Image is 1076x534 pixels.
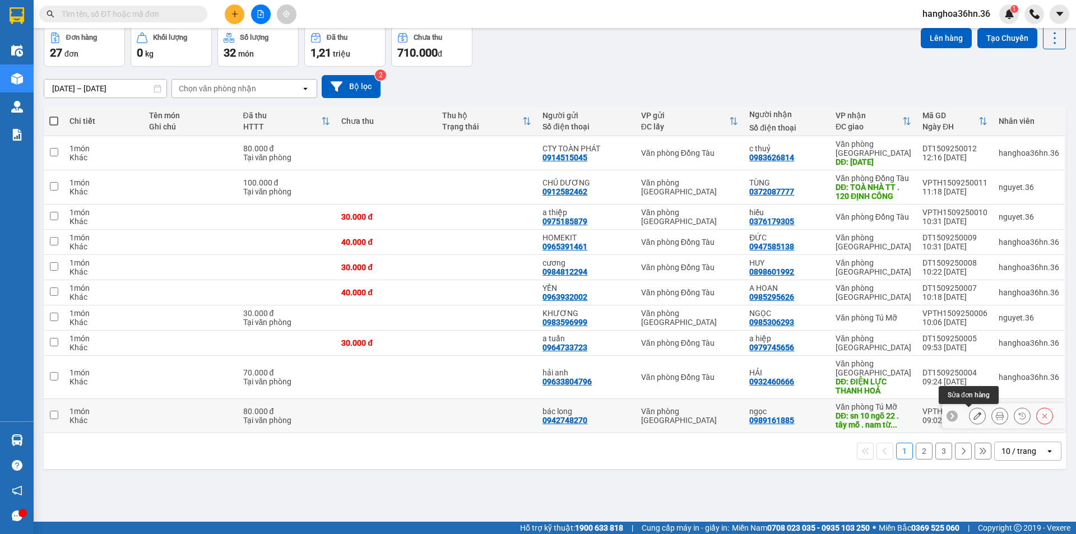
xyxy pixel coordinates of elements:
[999,373,1059,382] div: hanghoa36hn.36
[11,45,23,57] img: warehouse-icon
[917,106,993,136] th: Toggle SortBy
[243,309,331,318] div: 30.000 đ
[542,377,592,386] div: 09633804796
[243,178,331,187] div: 100.000 đ
[922,284,987,292] div: DT1509250007
[922,187,987,196] div: 11:18 [DATE]
[50,46,62,59] span: 27
[836,111,902,120] div: VP nhận
[641,373,738,382] div: Văn phòng Đồng Tàu
[277,4,296,24] button: aim
[10,7,24,24] img: logo-vxr
[935,443,952,459] button: 3
[69,407,138,416] div: 1 món
[922,407,987,416] div: VPTH1509250003
[939,386,999,404] div: Sửa đơn hàng
[137,46,143,59] span: 0
[749,110,824,119] div: Người nhận
[836,284,911,301] div: Văn phòng [GEOGRAPHIC_DATA]
[1045,447,1054,456] svg: open
[47,10,54,18] span: search
[542,284,630,292] div: YẾN
[836,212,911,221] div: Văn phòng Đồng Tàu
[922,343,987,352] div: 09:53 [DATE]
[542,122,630,131] div: Số điện thoại
[542,178,630,187] div: CHÚ DƯƠNG
[542,187,587,196] div: 0912582462
[1029,9,1040,19] img: phone-icon
[341,117,431,126] div: Chưa thu
[749,334,824,343] div: a hiệp
[922,217,987,226] div: 10:31 [DATE]
[12,485,22,496] span: notification
[641,148,738,157] div: Văn phòng Đồng Tàu
[145,49,154,58] span: kg
[836,411,911,429] div: DĐ: sn 10 ngõ 22 . tây mỗ . nam từ liêm
[69,334,138,343] div: 1 món
[62,69,254,83] li: Hotline: 1900888999
[301,84,310,93] svg: open
[238,106,336,136] th: Toggle SortBy
[69,292,138,301] div: Khác
[999,212,1059,221] div: nguyet.36
[341,212,431,221] div: 30.000 đ
[542,217,587,226] div: 0975185879
[304,26,386,67] button: Đã thu1,21 triệu
[922,242,987,251] div: 10:31 [DATE]
[749,123,824,132] div: Số điện thoại
[767,523,870,532] strong: 0708 023 035 - 0935 103 250
[62,27,254,69] li: 01A03 [GEOGRAPHIC_DATA], [GEOGRAPHIC_DATA] ( bên cạnh cây xăng bến xe phía Bắc cũ)
[922,144,987,153] div: DT1509250012
[922,178,987,187] div: VPTH1509250011
[397,46,438,59] span: 710.000
[327,34,347,41] div: Đã thu
[257,10,265,18] span: file-add
[251,4,271,24] button: file-add
[999,148,1059,157] div: hanghoa36hn.36
[749,144,824,153] div: c thuỷ
[749,242,794,251] div: 0947585138
[1010,5,1018,13] sup: 1
[836,122,902,131] div: ĐC giao
[641,288,738,297] div: Văn phòng Đồng Tàu
[341,263,431,272] div: 30.000 đ
[243,368,331,377] div: 70.000 đ
[749,416,794,425] div: 0989161885
[922,334,987,343] div: DT1509250005
[69,284,138,292] div: 1 món
[732,522,870,534] span: Miền Nam
[542,267,587,276] div: 0984812294
[922,309,987,318] div: VPTH1509250006
[749,217,794,226] div: 0376179305
[922,377,987,386] div: 09:24 [DATE]
[641,178,738,196] div: Văn phòng [GEOGRAPHIC_DATA]
[836,313,911,322] div: Văn phòng Tú Mỡ
[641,263,738,272] div: Văn phòng Đồng Tàu
[968,522,970,534] span: |
[911,523,959,532] strong: 0369 525 060
[520,522,623,534] span: Hỗ trợ kỹ thuật:
[153,34,187,41] div: Khối lượng
[542,309,630,318] div: KHƯƠNG
[69,318,138,327] div: Khác
[64,49,78,58] span: đơn
[149,111,232,120] div: Tên món
[442,111,523,120] div: Thu hộ
[641,407,738,425] div: Văn phòng [GEOGRAPHIC_DATA]
[224,46,236,59] span: 32
[896,443,913,459] button: 1
[922,233,987,242] div: DT1509250009
[391,26,472,67] button: Chưa thu710.000đ
[922,416,987,425] div: 09:02 [DATE]
[243,377,331,386] div: Tại văn phòng
[542,292,587,301] div: 0963932002
[69,117,138,126] div: Chi tiết
[542,407,630,416] div: bác long
[1055,9,1065,19] span: caret-down
[69,368,138,377] div: 1 món
[636,106,744,136] th: Toggle SortBy
[69,258,138,267] div: 1 món
[999,338,1059,347] div: hanghoa36hn.36
[836,402,911,411] div: Văn phòng Tú Mỡ
[542,318,587,327] div: 0983596999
